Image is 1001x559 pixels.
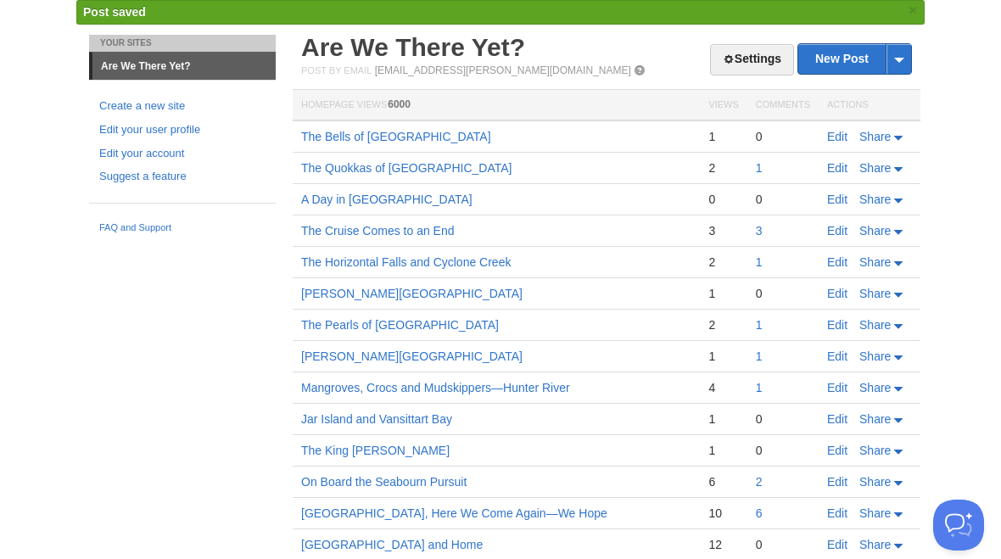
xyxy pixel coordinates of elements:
[708,474,738,489] div: 6
[827,412,847,426] a: Edit
[92,53,276,80] a: Are We There Yet?
[827,381,847,394] a: Edit
[708,380,738,395] div: 4
[708,506,738,521] div: 10
[700,90,747,121] th: Views
[301,444,450,457] a: The King [PERSON_NAME]
[708,317,738,333] div: 2
[301,412,452,426] a: Jar Island and Vansittart Bay
[756,129,810,144] div: 0
[375,64,631,76] a: [EMAIL_ADDRESS][PERSON_NAME][DOMAIN_NAME]
[708,443,738,458] div: 1
[89,35,276,52] li: Your Sites
[293,90,700,121] th: Homepage Views
[756,537,810,552] div: 0
[708,192,738,207] div: 0
[819,90,920,121] th: Actions
[99,121,266,139] a: Edit your user profile
[99,168,266,186] a: Suggest a feature
[756,475,763,489] a: 2
[827,506,847,520] a: Edit
[756,443,810,458] div: 0
[301,161,512,175] a: The Quokkas of [GEOGRAPHIC_DATA]
[827,349,847,363] a: Edit
[827,444,847,457] a: Edit
[301,193,473,206] a: A Day in [GEOGRAPHIC_DATA]
[301,130,491,143] a: The Bells of [GEOGRAPHIC_DATA]
[708,160,738,176] div: 2
[859,506,891,520] span: Share
[708,254,738,270] div: 2
[301,33,525,61] a: Are We There Yet?
[708,411,738,427] div: 1
[827,193,847,206] a: Edit
[99,98,266,115] a: Create a new site
[301,506,607,520] a: [GEOGRAPHIC_DATA], Here We Come Again—We Hope
[301,538,483,551] a: [GEOGRAPHIC_DATA] and Home
[756,192,810,207] div: 0
[859,412,891,426] span: Share
[301,349,523,363] a: [PERSON_NAME][GEOGRAPHIC_DATA]
[859,475,891,489] span: Share
[859,381,891,394] span: Share
[756,381,763,394] a: 1
[756,411,810,427] div: 0
[301,65,372,75] span: Post by Email
[301,224,455,238] a: The Cruise Comes to an End
[708,129,738,144] div: 1
[827,255,847,269] a: Edit
[859,224,891,238] span: Share
[708,349,738,364] div: 1
[859,161,891,175] span: Share
[827,161,847,175] a: Edit
[827,318,847,332] a: Edit
[301,255,511,269] a: The Horizontal Falls and Cyclone Creek
[708,223,738,238] div: 3
[747,90,819,121] th: Comments
[99,221,266,236] a: FAQ and Support
[756,506,763,520] a: 6
[99,145,266,163] a: Edit your account
[933,500,984,551] iframe: Help Scout Beacon - Open
[708,286,738,301] div: 1
[859,130,891,143] span: Share
[859,193,891,206] span: Share
[83,5,146,19] span: Post saved
[827,224,847,238] a: Edit
[756,349,763,363] a: 1
[827,287,847,300] a: Edit
[859,538,891,551] span: Share
[827,475,847,489] a: Edit
[827,538,847,551] a: Edit
[301,318,499,332] a: The Pearls of [GEOGRAPHIC_DATA]
[859,318,891,332] span: Share
[859,255,891,269] span: Share
[301,475,467,489] a: On Board the Seabourn Pursuit
[756,318,763,332] a: 1
[798,44,911,74] a: New Post
[756,161,763,175] a: 1
[708,537,738,552] div: 12
[827,130,847,143] a: Edit
[756,224,763,238] a: 3
[388,98,411,110] span: 6000
[301,381,570,394] a: Mangroves, Crocs and Mudskippers—Hunter River
[756,255,763,269] a: 1
[859,444,891,457] span: Share
[859,349,891,363] span: Share
[710,44,794,75] a: Settings
[301,287,523,300] a: [PERSON_NAME][GEOGRAPHIC_DATA]
[756,286,810,301] div: 0
[859,287,891,300] span: Share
